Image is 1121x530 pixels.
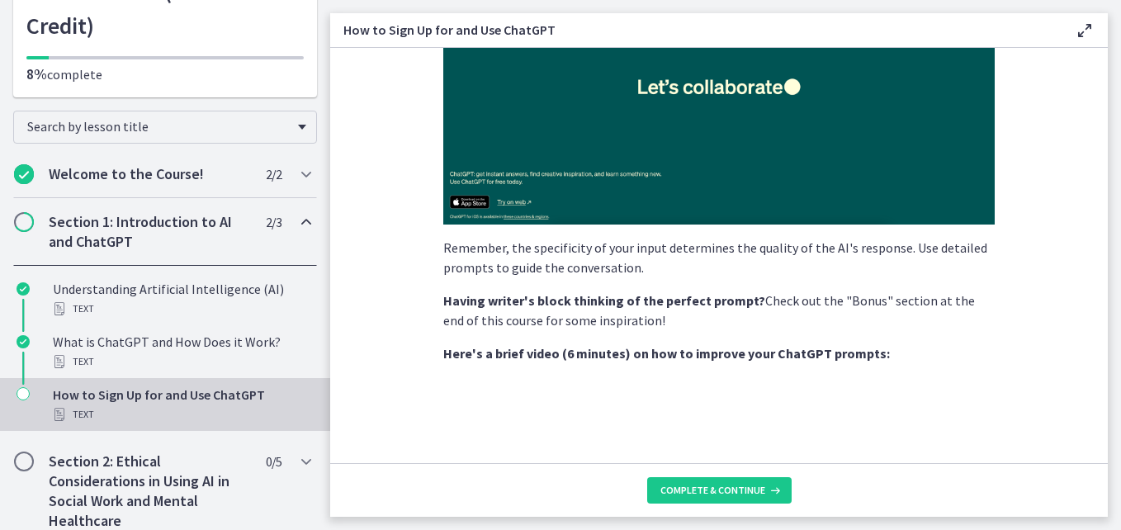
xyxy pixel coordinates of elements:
h2: Welcome to the Course! [49,164,250,184]
p: Remember, the specificity of your input determines the quality of the AI's response. Use detailed... [443,238,995,277]
i: Completed [14,164,34,184]
h3: How to Sign Up for and Use ChatGPT [343,20,1048,40]
span: 0 / 5 [266,452,281,471]
span: 8% [26,64,47,83]
p: complete [26,64,304,84]
button: Complete & continue [647,477,792,504]
p: Check out the "Bonus" section at the end of this course for some inspiration! [443,291,995,330]
span: 2 / 3 [266,212,281,232]
strong: Having writer's block thinking of the perfect prompt? [443,292,765,309]
i: Completed [17,335,30,348]
div: Search by lesson title [13,111,317,144]
div: Understanding Artificial Intelligence (AI) [53,279,310,319]
span: Complete & continue [660,484,765,497]
div: How to Sign Up for and Use ChatGPT [53,385,310,424]
div: Text [53,352,310,371]
div: What is ChatGPT and How Does it Work? [53,332,310,371]
span: 2 / 2 [266,164,281,184]
span: Search by lesson title [27,118,290,135]
div: Text [53,405,310,424]
i: Completed [17,282,30,296]
h2: Section 1: Introduction to AI and ChatGPT [49,212,250,252]
div: Text [53,299,310,319]
strong: Here's a brief video (6 minutes) on how to improve your ChatGPT prompts: [443,345,890,362]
